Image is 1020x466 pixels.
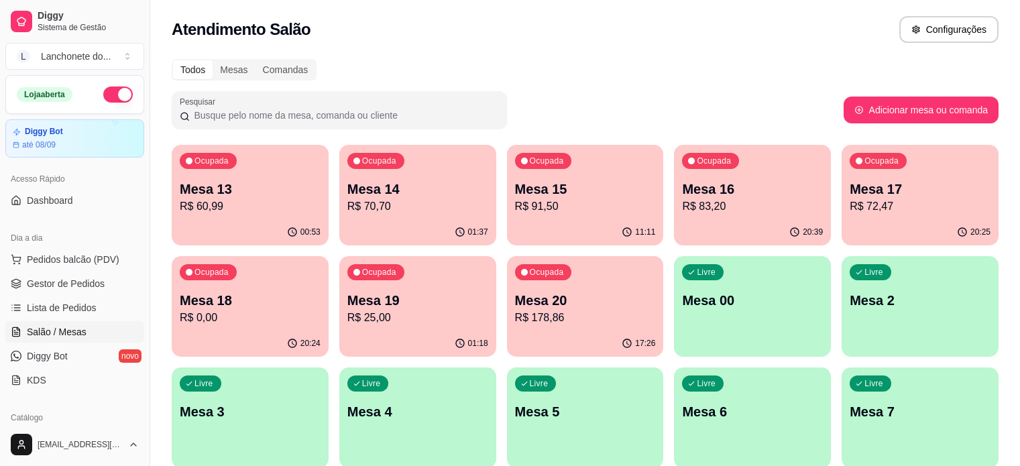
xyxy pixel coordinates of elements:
p: Mesa 15 [515,180,656,198]
p: Mesa 17 [850,180,990,198]
p: Ocupada [530,156,564,166]
span: Sistema de Gestão [38,22,139,33]
p: Ocupada [362,156,396,166]
span: L [17,50,30,63]
p: Mesa 16 [682,180,823,198]
p: R$ 91,50 [515,198,656,215]
h2: Atendimento Salão [172,19,310,40]
p: Mesa 5 [515,402,656,421]
span: Diggy Bot [27,349,68,363]
div: Acesso Rápido [5,168,144,190]
input: Pesquisar [190,109,499,122]
p: Livre [530,378,549,389]
button: OcupadaMesa 18R$ 0,0020:24 [172,256,329,357]
span: KDS [27,373,46,387]
p: R$ 25,00 [347,310,488,326]
a: Diggy Botnovo [5,345,144,367]
button: OcupadaMesa 13R$ 60,9900:53 [172,145,329,245]
p: 20:25 [970,227,990,237]
div: Loja aberta [17,87,72,102]
button: OcupadaMesa 20R$ 178,8617:26 [507,256,664,357]
div: Catálogo [5,407,144,428]
div: Todos [173,60,213,79]
p: Mesa 20 [515,291,656,310]
p: 00:53 [300,227,321,237]
a: KDS [5,369,144,391]
p: Livre [864,267,883,278]
button: OcupadaMesa 17R$ 72,4720:25 [842,145,999,245]
p: Mesa 00 [682,291,823,310]
p: Livre [697,267,716,278]
p: R$ 0,00 [180,310,321,326]
a: Dashboard [5,190,144,211]
button: Select a team [5,43,144,70]
article: Diggy Bot [25,127,63,137]
span: Dashboard [27,194,73,207]
button: Alterar Status [103,86,133,103]
a: Salão / Mesas [5,321,144,343]
p: 01:18 [468,338,488,349]
button: Adicionar mesa ou comanda [844,97,999,123]
p: R$ 178,86 [515,310,656,326]
p: Mesa 13 [180,180,321,198]
span: Gestor de Pedidos [27,277,105,290]
p: Ocupada [194,156,229,166]
button: OcupadaMesa 19R$ 25,0001:18 [339,256,496,357]
button: OcupadaMesa 15R$ 91,5011:11 [507,145,664,245]
p: Ocupada [864,156,899,166]
label: Pesquisar [180,96,220,107]
p: 01:37 [468,227,488,237]
p: Mesa 3 [180,402,321,421]
p: 20:24 [300,338,321,349]
button: Configurações [899,16,999,43]
button: OcupadaMesa 14R$ 70,7001:37 [339,145,496,245]
p: Livre [697,378,716,389]
div: Dia a dia [5,227,144,249]
p: Livre [194,378,213,389]
div: Lanchonete do ... [41,50,111,63]
button: LivreMesa 00 [674,256,831,357]
div: Mesas [213,60,255,79]
article: até 08/09 [22,139,56,150]
p: 11:11 [635,227,655,237]
a: Diggy Botaté 08/09 [5,119,144,158]
a: Gestor de Pedidos [5,273,144,294]
p: Mesa 14 [347,180,488,198]
span: [EMAIL_ADDRESS][DOMAIN_NAME] [38,439,123,450]
p: Livre [864,378,883,389]
p: Mesa 6 [682,402,823,421]
p: R$ 72,47 [850,198,990,215]
button: OcupadaMesa 16R$ 83,2020:39 [674,145,831,245]
button: [EMAIL_ADDRESS][DOMAIN_NAME] [5,428,144,461]
a: DiggySistema de Gestão [5,5,144,38]
button: LivreMesa 2 [842,256,999,357]
p: R$ 60,99 [180,198,321,215]
span: Diggy [38,10,139,22]
p: Livre [362,378,381,389]
p: Mesa 18 [180,291,321,310]
p: Mesa 2 [850,291,990,310]
p: Ocupada [530,267,564,278]
p: Ocupada [362,267,396,278]
p: Mesa 7 [850,402,990,421]
p: Ocupada [194,267,229,278]
span: Salão / Mesas [27,325,87,339]
p: R$ 83,20 [682,198,823,215]
p: Mesa 19 [347,291,488,310]
span: Pedidos balcão (PDV) [27,253,119,266]
p: Mesa 4 [347,402,488,421]
p: 17:26 [635,338,655,349]
p: 20:39 [803,227,823,237]
p: Ocupada [697,156,731,166]
div: Comandas [256,60,316,79]
a: Lista de Pedidos [5,297,144,318]
button: Pedidos balcão (PDV) [5,249,144,270]
span: Lista de Pedidos [27,301,97,314]
p: R$ 70,70 [347,198,488,215]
